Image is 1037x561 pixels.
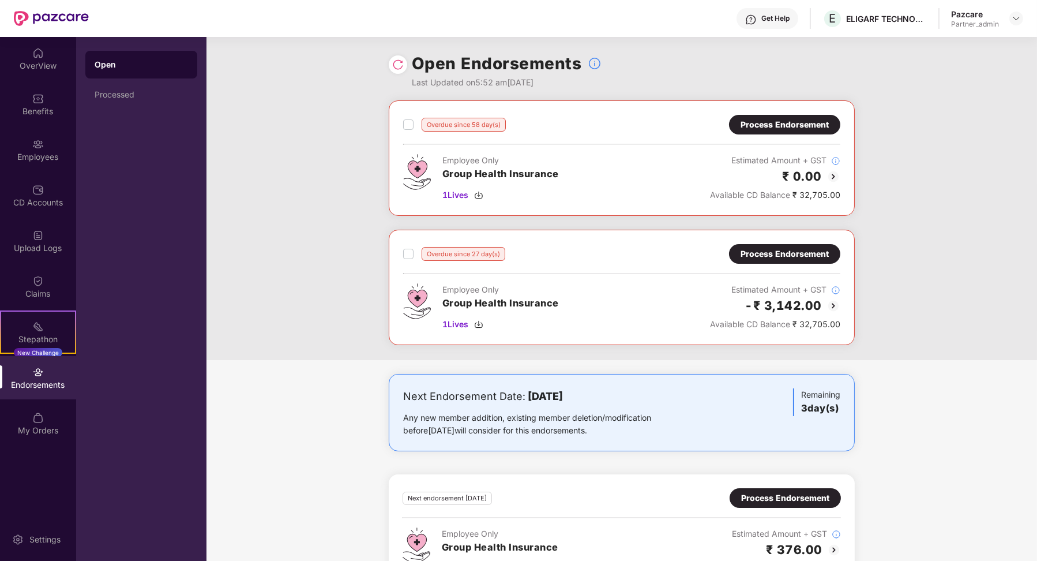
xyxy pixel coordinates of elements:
div: Remaining [793,388,840,416]
img: svg+xml;base64,PHN2ZyBpZD0iQ0RfQWNjb3VudHMiIGRhdGEtbmFtZT0iQ0QgQWNjb3VudHMiIHhtbG5zPSJodHRwOi8vd3... [32,184,44,196]
div: Overdue since 58 day(s) [422,118,506,132]
div: Estimated Amount + GST [710,154,840,167]
div: Next endorsement [DATE] [403,492,492,505]
div: New Challenge [14,348,62,357]
span: 1 Lives [442,189,468,201]
img: svg+xml;base64,PHN2ZyB4bWxucz0iaHR0cDovL3d3dy53My5vcmcvMjAwMC9zdmciIHdpZHRoPSI0Ny43MTQiIGhlaWdodD... [403,283,431,319]
div: Last Updated on 5:52 am[DATE] [412,76,602,89]
span: Available CD Balance [710,319,790,329]
img: svg+xml;base64,PHN2ZyBpZD0iSG9tZSIgeG1sbnM9Imh0dHA6Ly93d3cudzMub3JnLzIwMDAvc3ZnIiB3aWR0aD0iMjAiIG... [32,47,44,59]
img: svg+xml;base64,PHN2ZyBpZD0iVXBsb2FkX0xvZ3MiIGRhdGEtbmFtZT0iVXBsb2FkIExvZ3MiIHhtbG5zPSJodHRwOi8vd3... [32,230,44,241]
div: Processed [95,90,188,99]
span: E [829,12,836,25]
img: svg+xml;base64,PHN2ZyBpZD0iRG93bmxvYWQtMzJ4MzIiIHhtbG5zPSJodHRwOi8vd3d3LnczLm9yZy8yMDAwL3N2ZyIgd2... [474,190,483,200]
img: svg+xml;base64,PHN2ZyBpZD0iQ2xhaW0iIHhtbG5zPSJodHRwOi8vd3d3LnczLm9yZy8yMDAwL3N2ZyIgd2lkdGg9IjIwIi... [32,275,44,287]
div: Process Endorsement [741,118,829,131]
h3: 3 day(s) [801,401,840,416]
div: Open [95,59,188,70]
img: svg+xml;base64,PHN2ZyB4bWxucz0iaHR0cDovL3d3dy53My5vcmcvMjAwMC9zdmciIHdpZHRoPSIyMSIgaGVpZ2h0PSIyMC... [32,321,44,332]
img: New Pazcare Logo [14,11,89,26]
div: Pazcare [951,9,999,20]
h2: ₹ 0.00 [782,167,822,186]
div: Settings [26,534,64,545]
h3: Group Health Insurance [442,167,559,182]
img: svg+xml;base64,PHN2ZyBpZD0iQmFjay0yMHgyMCIgeG1sbnM9Imh0dHA6Ly93d3cudzMub3JnLzIwMDAvc3ZnIiB3aWR0aD... [826,170,840,184]
img: svg+xml;base64,PHN2ZyBpZD0iSGVscC0zMngzMiIgeG1sbnM9Imh0dHA6Ly93d3cudzMub3JnLzIwMDAvc3ZnIiB3aWR0aD... [745,14,757,25]
div: Partner_admin [951,20,999,29]
div: Employee Only [442,528,558,540]
img: svg+xml;base64,PHN2ZyBpZD0iRG93bmxvYWQtMzJ4MzIiIHhtbG5zPSJodHRwOi8vd3d3LnczLm9yZy8yMDAwL3N2ZyIgd2... [474,320,483,329]
img: svg+xml;base64,PHN2ZyBpZD0iQmFjay0yMHgyMCIgeG1sbnM9Imh0dHA6Ly93d3cudzMub3JnLzIwMDAvc3ZnIiB3aWR0aD... [826,299,840,313]
div: ₹ 32,705.00 [710,189,840,201]
div: Next Endorsement Date: [403,388,687,405]
img: svg+xml;base64,PHN2ZyBpZD0iRW1wbG95ZWVzIiB4bWxucz0iaHR0cDovL3d3dy53My5vcmcvMjAwMC9zdmciIHdpZHRoPS... [32,139,44,150]
img: svg+xml;base64,PHN2ZyBpZD0iSW5mb18tXzMyeDMyIiBkYXRhLW5hbWU9IkluZm8gLSAzMngzMiIgeG1sbnM9Imh0dHA6Ly... [831,286,840,295]
img: svg+xml;base64,PHN2ZyBpZD0iSW5mb18tXzMyeDMyIiBkYXRhLW5hbWU9IkluZm8gLSAzMngzMiIgeG1sbnM9Imh0dHA6Ly... [832,530,841,539]
img: svg+xml;base64,PHN2ZyBpZD0iQmFjay0yMHgyMCIgeG1sbnM9Imh0dHA6Ly93d3cudzMub3JnLzIwMDAvc3ZnIiB3aWR0aD... [827,543,841,557]
div: Get Help [761,14,790,23]
div: ELIGARF TECHNOLOGIES PRIVATE LIMITED [846,13,927,24]
div: ₹ 32,705.00 [710,318,840,331]
img: svg+xml;base64,PHN2ZyBpZD0iSW5mb18tXzMyeDMyIiBkYXRhLW5hbWU9IkluZm8gLSAzMngzMiIgeG1sbnM9Imh0dHA6Ly... [831,156,840,166]
img: svg+xml;base64,PHN2ZyBpZD0iSW5mb18tXzMyeDMyIiBkYXRhLW5hbWU9IkluZm8gLSAzMngzMiIgeG1sbnM9Imh0dHA6Ly... [588,57,602,70]
b: [DATE] [528,390,563,402]
h2: -₹ 3,142.00 [745,296,822,315]
div: Employee Only [442,283,559,296]
img: svg+xml;base64,PHN2ZyBpZD0iU2V0dGluZy0yMHgyMCIgeG1sbnM9Imh0dHA6Ly93d3cudzMub3JnLzIwMDAvc3ZnIiB3aW... [12,534,24,545]
span: 1 Lives [442,318,468,331]
div: Process Endorsement [741,492,829,504]
div: Employee Only [442,154,559,167]
img: svg+xml;base64,PHN2ZyBpZD0iRW5kb3JzZW1lbnRzIiB4bWxucz0iaHR0cDovL3d3dy53My5vcmcvMjAwMC9zdmciIHdpZH... [32,366,44,378]
div: Overdue since 27 day(s) [422,247,505,261]
img: svg+xml;base64,PHN2ZyB4bWxucz0iaHR0cDovL3d3dy53My5vcmcvMjAwMC9zdmciIHdpZHRoPSI0Ny43MTQiIGhlaWdodD... [403,154,431,190]
h3: Group Health Insurance [442,540,558,555]
img: svg+xml;base64,PHN2ZyBpZD0iQmVuZWZpdHMiIHhtbG5zPSJodHRwOi8vd3d3LnczLm9yZy8yMDAwL3N2ZyIgd2lkdGg9Ij... [32,93,44,104]
img: svg+xml;base64,PHN2ZyBpZD0iRHJvcGRvd24tMzJ4MzIiIHhtbG5zPSJodHRwOi8vd3d3LnczLm9yZy8yMDAwL3N2ZyIgd2... [1012,14,1021,23]
div: Estimated Amount + GST [711,528,841,540]
span: Available CD Balance [710,190,790,200]
h1: Open Endorsements [412,51,582,76]
div: Any new member addition, existing member deletion/modification before [DATE] will consider for th... [403,412,687,437]
h3: Group Health Insurance [442,296,559,311]
img: svg+xml;base64,PHN2ZyBpZD0iTXlfT3JkZXJzIiBkYXRhLW5hbWU9Ik15IE9yZGVycyIgeG1sbnM9Imh0dHA6Ly93d3cudz... [32,412,44,424]
img: svg+xml;base64,PHN2ZyBpZD0iUmVsb2FkLTMyeDMyIiB4bWxucz0iaHR0cDovL3d3dy53My5vcmcvMjAwMC9zdmciIHdpZH... [392,59,404,70]
div: Stepathon [1,334,75,345]
div: Process Endorsement [741,248,829,260]
h2: ₹ 376.00 [766,540,822,559]
div: Estimated Amount + GST [710,283,840,296]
